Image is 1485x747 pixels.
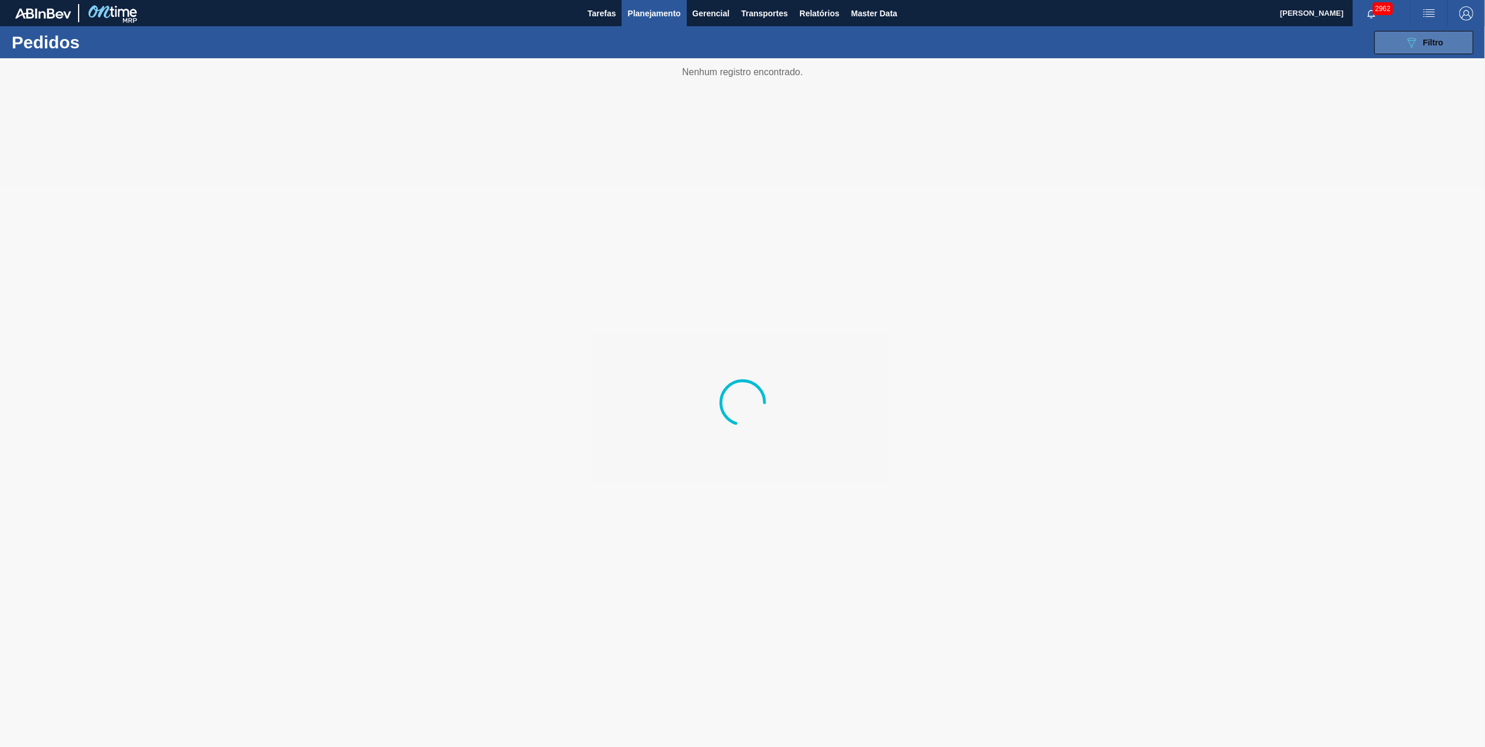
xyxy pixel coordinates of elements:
[693,6,730,20] span: Gerencial
[1353,5,1390,22] button: Notificações
[1423,38,1444,47] span: Filtro
[627,6,680,20] span: Planejamento
[1459,6,1473,20] img: Logout
[799,6,839,20] span: Relatórios
[741,6,788,20] span: Transportes
[588,6,616,20] span: Tarefas
[1373,2,1393,15] span: 2962
[1374,31,1473,54] button: Filtro
[15,8,71,19] img: TNhmsLtSVTkK8tSr43FrP2fwEKptu5GPRR3wAAAABJRU5ErkJggg==
[12,36,193,49] h1: Pedidos
[1422,6,1436,20] img: userActions
[851,6,897,20] span: Master Data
